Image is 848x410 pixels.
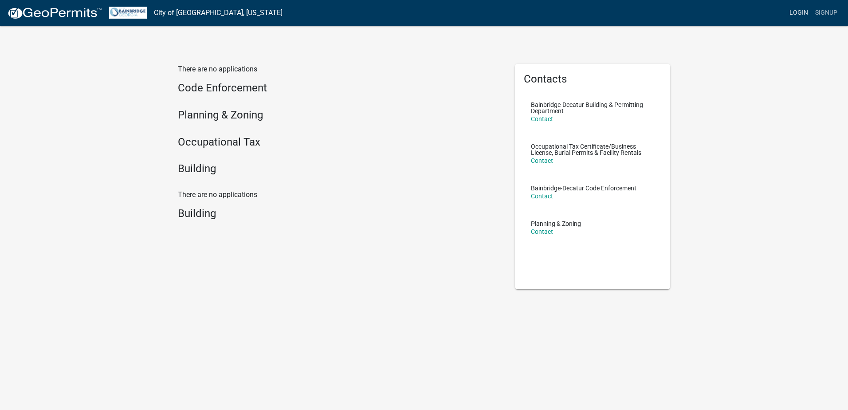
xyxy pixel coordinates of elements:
[154,5,283,20] a: City of [GEOGRAPHIC_DATA], [US_STATE]
[178,64,502,75] p: There are no applications
[524,73,661,86] h5: Contacts
[531,115,553,122] a: Contact
[531,221,581,227] p: Planning & Zoning
[531,143,654,156] p: Occupational Tax Certificate/Business License, Burial Permits & Facility Rentals
[531,228,553,235] a: Contact
[531,157,553,164] a: Contact
[178,82,502,95] h4: Code Enforcement
[178,162,502,175] h4: Building
[178,109,502,122] h4: Planning & Zoning
[786,4,812,21] a: Login
[531,193,553,200] a: Contact
[531,102,654,114] p: Bainbridge-Decatur Building & Permitting Department
[109,7,147,19] img: City of Bainbridge, Georgia
[178,136,502,149] h4: Occupational Tax
[531,185,636,191] p: Bainbridge-Decatur Code Enforcement
[812,4,841,21] a: Signup
[178,207,502,220] h4: Building
[178,189,502,200] p: There are no applications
